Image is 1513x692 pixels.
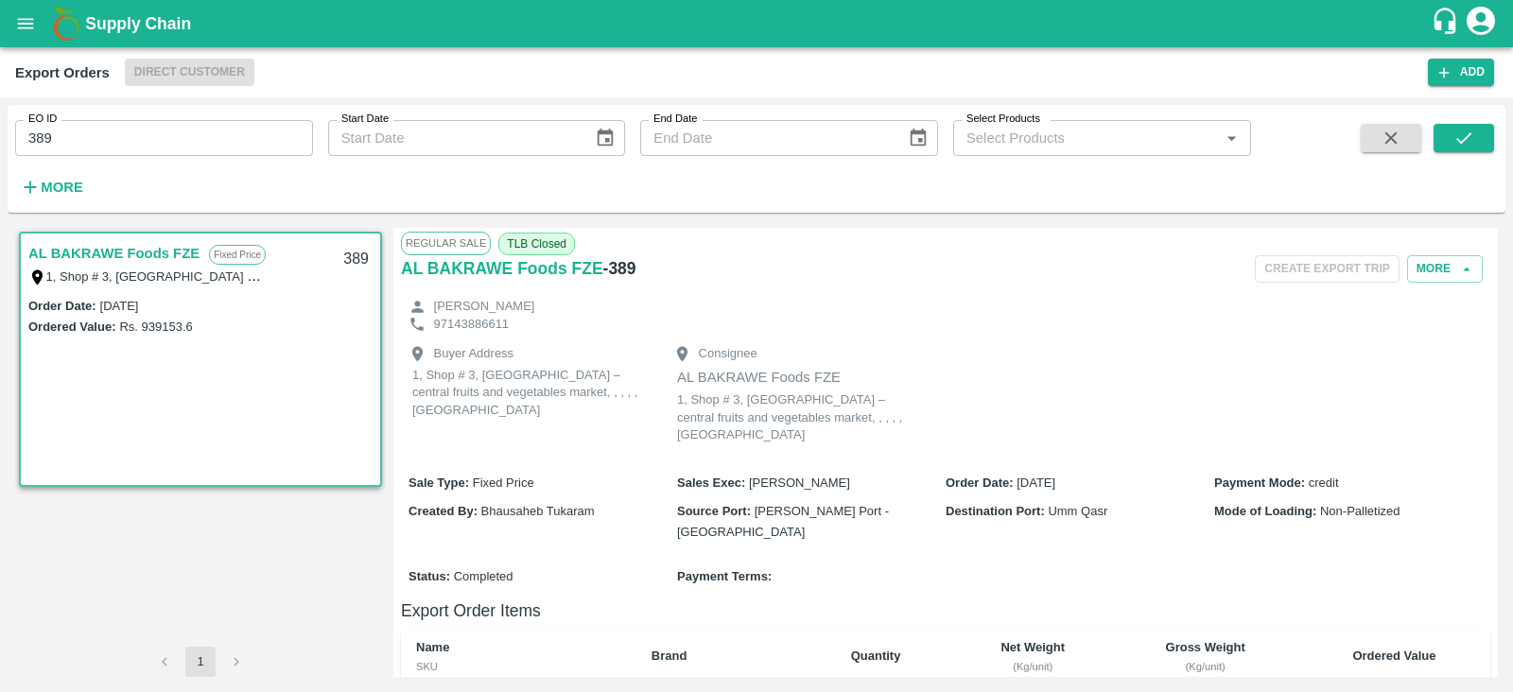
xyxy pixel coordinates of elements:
[46,268,615,284] label: 1, Shop # 3, [GEOGRAPHIC_DATA] – central fruits and vegetables market, , , , , [GEOGRAPHIC_DATA]
[416,658,621,675] div: SKU
[498,233,575,255] span: TLB Closed
[699,345,757,363] p: Consignee
[677,476,745,490] b: Sales Exec :
[677,367,904,388] p: AL BAKRAWE Foods FZE
[28,112,57,127] label: EO ID
[1407,255,1483,283] button: More
[454,569,513,583] span: Completed
[1214,504,1316,518] b: Mode of Loading :
[409,569,450,583] b: Status :
[1048,504,1107,518] span: Umm Qasr
[15,120,313,156] input: Enter EO ID
[409,504,478,518] b: Created By :
[1166,640,1245,654] b: Gross Weight
[473,476,534,490] span: Fixed Price
[959,126,1214,150] input: Select Products
[28,320,115,334] label: Ordered Value:
[677,504,751,518] b: Source Port :
[100,299,139,313] label: [DATE]
[15,171,88,203] button: More
[409,476,469,490] b: Sale Type :
[1127,658,1283,675] div: (Kg/unit)
[1219,126,1243,150] button: Open
[401,232,491,254] span: Regular Sale
[481,504,595,518] span: Bhausaheb Tukaram
[185,647,216,677] button: page 1
[1431,7,1464,41] div: customer-support
[85,10,1431,37] a: Supply Chain
[677,504,889,539] span: [PERSON_NAME] Port - [GEOGRAPHIC_DATA]
[900,120,936,156] button: Choose date
[341,112,389,127] label: Start Date
[946,504,1045,518] b: Destination Port :
[85,14,191,33] b: Supply Chain
[652,649,687,663] b: Brand
[1320,504,1400,518] span: Non-Palletized
[47,5,85,43] img: logo
[1309,476,1339,490] span: credit
[209,245,266,265] p: Fixed Price
[1464,4,1498,43] div: account of current user
[41,180,83,195] strong: More
[401,597,1490,624] h6: Export Order Items
[946,476,1014,490] b: Order Date :
[15,61,110,85] div: Export Orders
[640,120,892,156] input: End Date
[1428,59,1494,86] button: Add
[966,112,1040,127] label: Select Products
[749,476,850,490] span: [PERSON_NAME]
[1017,476,1055,490] span: [DATE]
[4,2,47,45] button: open drawer
[968,658,1097,675] div: (Kg/unit)
[587,120,623,156] button: Choose date
[1214,476,1305,490] b: Payment Mode :
[332,237,380,282] div: 389
[28,241,200,266] a: AL BAKRAWE Foods FZE
[434,298,535,316] p: [PERSON_NAME]
[1000,640,1065,654] b: Net Weight
[677,391,904,444] p: 1, Shop # 3, [GEOGRAPHIC_DATA] – central fruits and vegetables market, , , , , [GEOGRAPHIC_DATA]
[677,569,772,583] b: Payment Terms :
[434,345,514,363] p: Buyer Address
[147,647,254,677] nav: pagination navigation
[119,320,192,334] label: Rs. 939153.6
[28,299,96,313] label: Order Date :
[653,112,697,127] label: End Date
[412,367,639,420] p: 1, Shop # 3, [GEOGRAPHIC_DATA] – central fruits and vegetables market, , , , , [GEOGRAPHIC_DATA]
[603,255,636,282] h6: - 389
[851,649,901,663] b: Quantity
[328,120,580,156] input: Start Date
[434,316,510,334] p: 97143886611
[1352,649,1435,663] b: Ordered Value
[416,640,449,654] b: Name
[401,255,603,282] a: AL BAKRAWE Foods FZE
